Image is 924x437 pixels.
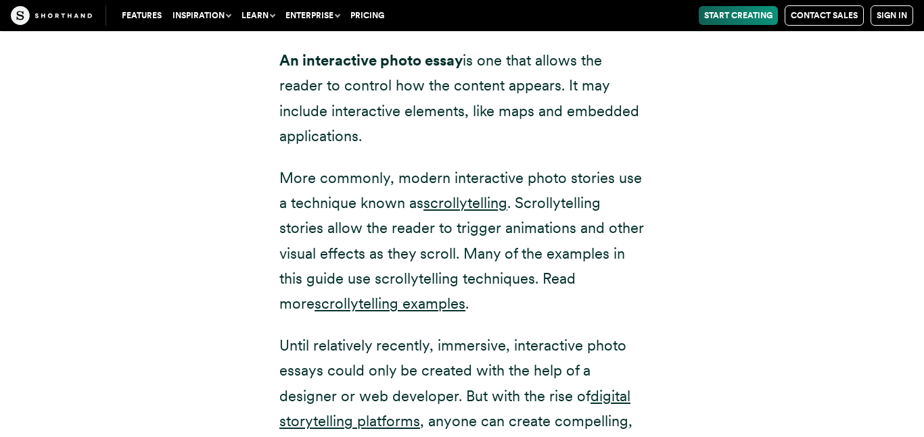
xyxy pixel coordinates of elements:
[167,6,236,25] button: Inspiration
[279,48,645,149] p: is one that allows the reader to control how the content appears. It may include interactive elem...
[785,5,864,26] a: Contact Sales
[116,6,167,25] a: Features
[11,6,92,25] img: The Craft
[871,5,913,26] a: Sign in
[315,294,465,312] a: scrollytelling examples
[345,6,390,25] a: Pricing
[280,6,345,25] button: Enterprise
[236,6,280,25] button: Learn
[279,51,463,69] strong: An interactive photo essay
[279,165,645,317] p: More commonly, modern interactive photo stories use a technique known as . Scrollytelling stories...
[423,194,507,211] a: scrollytelling
[699,6,778,25] a: Start Creating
